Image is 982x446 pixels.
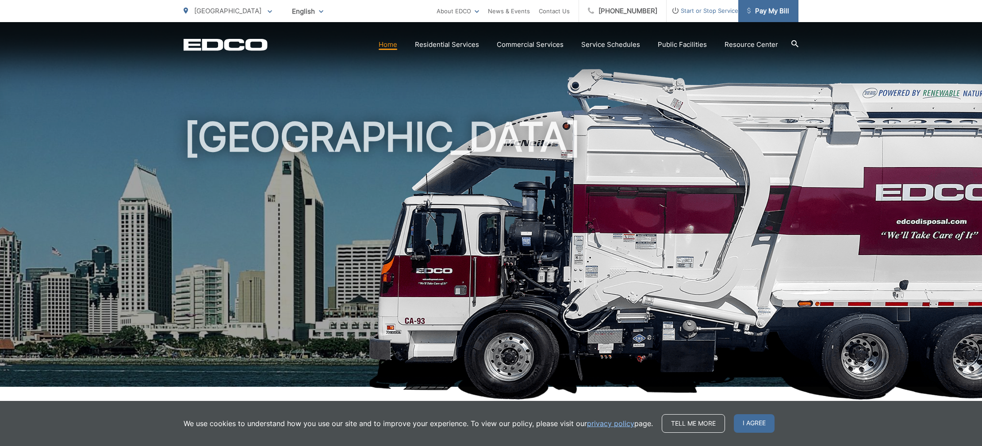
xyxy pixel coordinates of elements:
[587,418,634,429] a: privacy policy
[437,6,479,16] a: About EDCO
[662,414,725,433] a: Tell me more
[379,39,397,50] a: Home
[747,6,789,16] span: Pay My Bill
[488,6,530,16] a: News & Events
[415,39,479,50] a: Residential Services
[285,4,330,19] span: English
[184,38,268,51] a: EDCD logo. Return to the homepage.
[725,39,778,50] a: Resource Center
[194,7,261,15] span: [GEOGRAPHIC_DATA]
[497,39,564,50] a: Commercial Services
[184,418,653,429] p: We use cookies to understand how you use our site and to improve your experience. To view our pol...
[184,115,798,395] h1: [GEOGRAPHIC_DATA]
[539,6,570,16] a: Contact Us
[734,414,775,433] span: I agree
[658,39,707,50] a: Public Facilities
[581,39,640,50] a: Service Schedules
